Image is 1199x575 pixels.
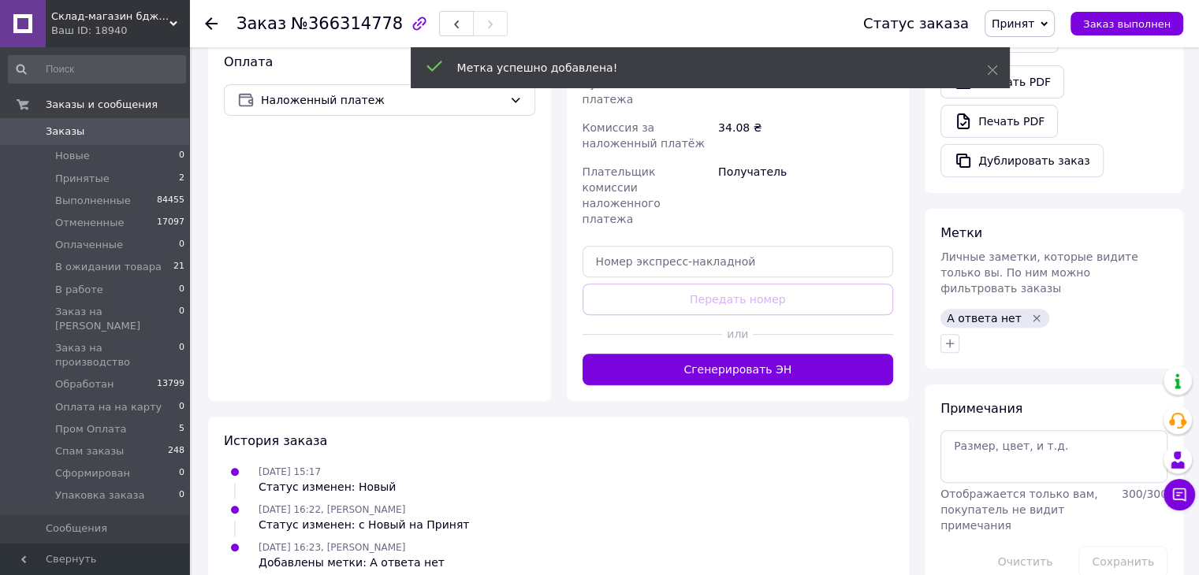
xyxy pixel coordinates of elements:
[168,444,184,458] span: 248
[1071,12,1183,35] button: Заказ выполнен
[940,225,982,240] span: Метки
[8,55,186,83] input: Поиск
[55,341,179,369] span: Заказ на производство
[940,488,1098,532] span: Отображается только вам, покупатель не видит примечания
[179,305,184,333] span: 0
[291,14,403,33] span: №366314778
[940,144,1104,177] button: Дублировать заказ
[179,400,184,414] span: 0
[583,121,705,150] span: Комиссия за наложенный платёж
[179,172,184,186] span: 2
[947,312,1022,325] span: А ответа нет
[55,466,130,480] span: Сформирован
[583,354,894,385] button: Сгенерировать ЭН
[46,98,158,112] span: Заказы и сообщения
[179,341,184,369] span: 0
[224,54,273,69] span: Оплата
[236,14,286,33] span: Заказ
[259,555,445,570] div: Добавлены метки: А ответа нет
[179,422,184,436] span: 5
[1030,312,1043,325] svg: Удалить метку
[55,283,103,297] span: В работе
[55,172,110,186] span: Принятые
[55,149,90,163] span: Новые
[51,9,169,24] span: Склад-магазин бджільництва МедоПром
[55,260,162,274] span: В ожидании товара
[157,216,184,230] span: 17097
[46,521,107,536] span: Сообщения
[157,377,184,391] span: 13799
[224,433,327,448] span: История заказа
[179,238,184,252] span: 0
[457,60,948,76] div: Метка успешно добавлена!
[992,17,1034,30] span: Принят
[55,422,126,436] span: Пром Оплата
[940,105,1058,138] a: Печать PDF
[1083,18,1171,30] span: Заказ выполнен
[259,542,405,553] span: [DATE] 16:23, [PERSON_NAME]
[55,488,144,503] span: Упаковка заказа
[259,466,321,477] span: [DATE] 15:17
[1122,488,1167,500] span: 300 / 300
[55,444,124,458] span: Спам заказы
[715,158,896,233] div: Получатель
[1164,479,1195,510] button: Чат с покупателем
[940,250,1138,295] span: Личные заметки, которые видите только вы. По ним можно фильтровать заказы
[940,401,1022,416] span: Примечания
[261,91,503,109] span: Наложенный платеж
[583,165,661,225] span: Плательщик комиссии наложенного платежа
[55,194,131,208] span: Выполненные
[55,305,179,333] span: Заказ на [PERSON_NAME]
[583,77,702,106] span: Сумма наложенного платежа
[173,260,184,274] span: 21
[55,216,124,230] span: Отмененные
[722,326,753,342] span: или
[583,246,894,277] input: Номер экспресс-накладной
[51,24,189,38] div: Ваш ID: 18940
[55,238,123,252] span: Оплаченные
[259,479,396,495] div: Статус изменен: Новый
[55,400,162,414] span: Оплата на на карту
[715,113,896,158] div: 34.08 ₴
[179,488,184,503] span: 0
[863,16,969,32] div: Статус заказа
[179,466,184,480] span: 0
[179,149,184,163] span: 0
[179,283,184,297] span: 0
[46,124,84,139] span: Заказы
[259,504,405,515] span: [DATE] 16:22, [PERSON_NAME]
[55,377,114,391] span: Обработан
[157,194,184,208] span: 84455
[259,517,469,532] div: Статус изменен: с Новый на Принят
[205,16,218,32] div: Вернуться назад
